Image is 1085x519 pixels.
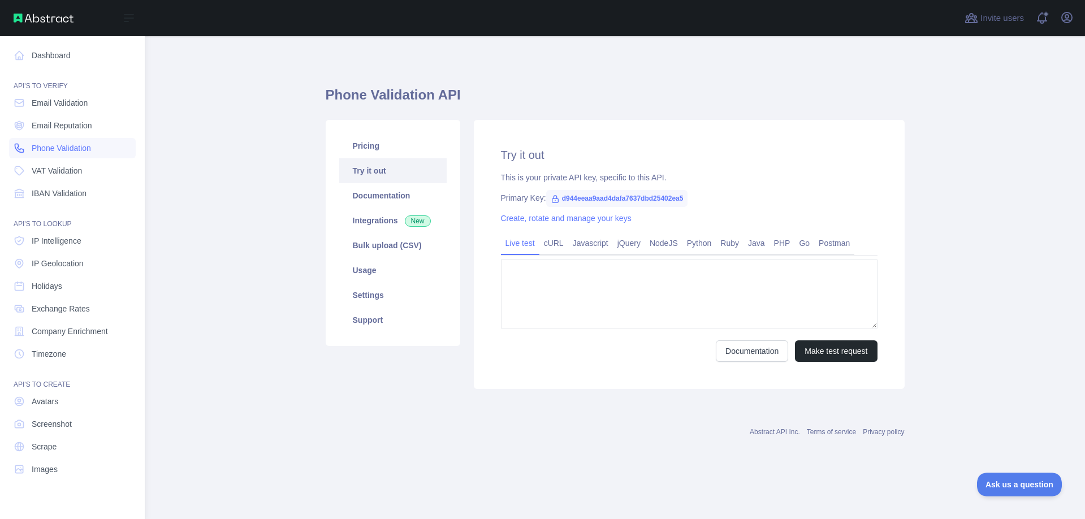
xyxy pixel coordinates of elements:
h1: Phone Validation API [326,86,905,113]
button: Invite users [962,9,1026,27]
span: IP Intelligence [32,235,81,246]
a: jQuery [613,234,645,252]
a: Integrations New [339,208,447,233]
span: IP Geolocation [32,258,84,269]
a: Javascript [568,234,613,252]
span: Timezone [32,348,66,360]
span: New [405,215,431,227]
a: IP Geolocation [9,253,136,274]
a: Settings [339,283,447,308]
span: Phone Validation [32,142,91,154]
a: Email Validation [9,93,136,113]
a: Java [743,234,770,252]
a: IBAN Validation [9,183,136,204]
span: Holidays [32,280,62,292]
span: Screenshot [32,418,72,430]
a: Ruby [716,234,743,252]
a: Company Enrichment [9,321,136,341]
a: Python [682,234,716,252]
div: API'S TO VERIFY [9,68,136,90]
a: Exchange Rates [9,299,136,319]
span: IBAN Validation [32,188,87,199]
a: Postman [814,234,854,252]
span: Invite users [980,12,1024,25]
a: Dashboard [9,45,136,66]
span: Email Reputation [32,120,92,131]
a: Try it out [339,158,447,183]
a: Images [9,459,136,479]
a: Live test [501,234,539,252]
span: Avatars [32,396,58,407]
div: This is your private API key, specific to this API. [501,172,877,183]
div: API'S TO LOOKUP [9,206,136,228]
a: Documentation [339,183,447,208]
a: Phone Validation [9,138,136,158]
a: Abstract API Inc. [750,428,800,436]
a: Create, rotate and manage your keys [501,214,632,223]
a: Pricing [339,133,447,158]
a: Privacy policy [863,428,904,436]
span: VAT Validation [32,165,82,176]
a: Avatars [9,391,136,412]
a: Documentation [716,340,788,362]
a: IP Intelligence [9,231,136,251]
a: Timezone [9,344,136,364]
a: Holidays [9,276,136,296]
a: Terms of service [807,428,856,436]
img: Abstract API [14,14,74,23]
span: Images [32,464,58,475]
iframe: Toggle Customer Support [977,473,1062,496]
a: VAT Validation [9,161,136,181]
a: cURL [539,234,568,252]
a: Scrape [9,436,136,457]
span: Email Validation [32,97,88,109]
div: Primary Key: [501,192,877,204]
a: Email Reputation [9,115,136,136]
div: API'S TO CREATE [9,366,136,389]
span: Exchange Rates [32,303,90,314]
a: Screenshot [9,414,136,434]
span: Company Enrichment [32,326,108,337]
a: Usage [339,258,447,283]
a: PHP [770,234,795,252]
button: Make test request [795,340,877,362]
a: Bulk upload (CSV) [339,233,447,258]
a: NodeJS [645,234,682,252]
a: Support [339,308,447,332]
h2: Try it out [501,147,877,163]
span: d944eeaa9aad4dafa7637dbd25402ea5 [546,190,688,207]
span: Scrape [32,441,57,452]
a: Go [794,234,814,252]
